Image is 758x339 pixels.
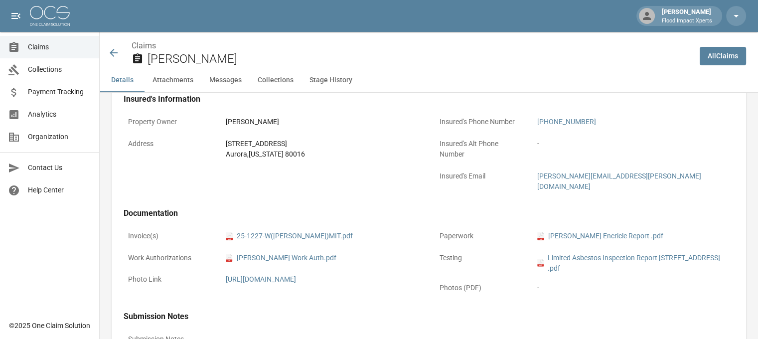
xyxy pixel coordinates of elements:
[435,278,525,298] p: Photos (PDF)
[537,139,730,149] div: -
[132,41,156,50] a: Claims
[537,283,730,293] div: -
[537,172,701,190] a: [PERSON_NAME][EMAIL_ADDRESS][PERSON_NAME][DOMAIN_NAME]
[226,231,353,241] a: pdf25-1227-W([PERSON_NAME])MIT.pdf
[537,231,663,241] a: pdf[PERSON_NAME] Encricle Report .pdf
[30,6,70,26] img: ocs-logo-white-transparent.png
[435,248,525,268] p: Testing
[124,112,213,132] p: Property Owner
[100,68,145,92] button: Details
[435,112,525,132] p: Insured's Phone Number
[124,226,213,246] p: Invoice(s)
[201,68,250,92] button: Messages
[124,312,734,322] h4: Submission Notes
[28,185,91,195] span: Help Center
[28,109,91,120] span: Analytics
[226,117,419,127] div: [PERSON_NAME]
[9,321,90,331] div: © 2025 One Claim Solution
[28,87,91,97] span: Payment Tracking
[226,139,419,149] div: [STREET_ADDRESS]
[250,68,302,92] button: Collections
[226,149,419,160] div: Aurora , [US_STATE] 80016
[435,134,525,164] p: Insured's Alt Phone Number
[435,167,525,186] p: Insured's Email
[100,68,758,92] div: anchor tabs
[28,42,91,52] span: Claims
[435,226,525,246] p: Paperwork
[226,275,296,283] a: [URL][DOMAIN_NAME]
[124,270,213,289] p: Photo Link
[700,47,746,65] a: AllClaims
[28,163,91,173] span: Contact Us
[148,52,692,66] h2: [PERSON_NAME]
[658,7,716,25] div: [PERSON_NAME]
[28,132,91,142] span: Organization
[124,248,213,268] p: Work Authorizations
[145,68,201,92] button: Attachments
[28,64,91,75] span: Collections
[537,253,730,274] a: pdfLimited Asbestos Inspection Report [STREET_ADDRESS] .pdf
[124,208,734,218] h4: Documentation
[124,94,734,104] h4: Insured's Information
[537,118,596,126] a: [PHONE_NUMBER]
[662,17,712,25] p: Flood Impact Xperts
[226,253,336,263] a: pdf[PERSON_NAME] Work Auth.pdf
[6,6,26,26] button: open drawer
[132,40,692,52] nav: breadcrumb
[124,134,213,154] p: Address
[302,68,360,92] button: Stage History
